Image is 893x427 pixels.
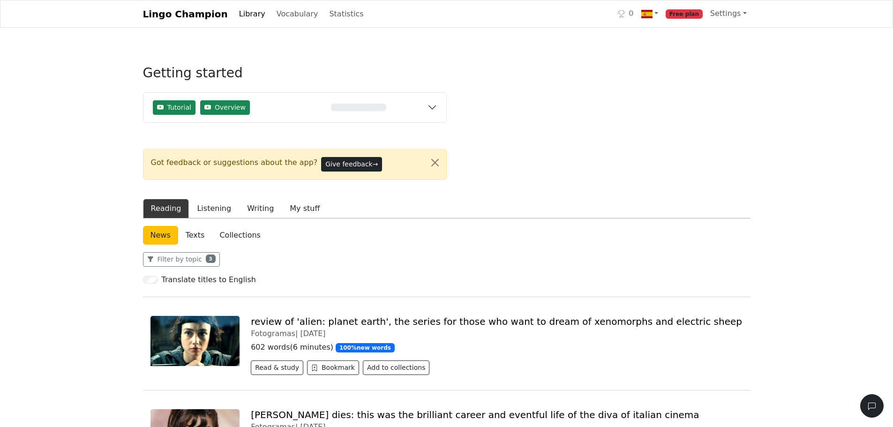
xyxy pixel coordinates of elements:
h3: Getting started [143,65,447,89]
a: Library [235,5,269,23]
a: review of 'alien: planet earth', the series for those who want to dream of xenomorphs and electri... [251,316,742,327]
button: Filter by topic3 [143,252,220,267]
a: [PERSON_NAME] dies: this was the brilliant career and eventful life of the diva of italian cinema [251,409,699,420]
button: Add to collections [363,360,430,375]
button: Give feedback→ [321,157,382,172]
a: Texts [178,226,212,245]
div: Fotogramas | [251,329,743,338]
span: Got feedback or suggestions about the app? [151,157,318,168]
button: Writing [239,199,282,218]
button: Overview [200,100,250,115]
p: 602 words ( 6 minutes ) [251,342,743,353]
button: Listening [189,199,239,218]
button: Close alert [424,150,446,176]
img: es.svg [641,8,653,20]
span: 0 [629,8,634,19]
button: Reading [143,199,189,218]
a: Vocabulary [273,5,322,23]
span: Overview [215,103,246,112]
a: Lingo Champion [143,5,228,23]
a: Free plan [662,4,706,23]
button: Bookmark [307,360,359,375]
span: Free plan [666,9,703,19]
a: Read & study [251,365,307,374]
span: Tutorial [167,103,191,112]
a: News [143,226,178,245]
a: Statistics [325,5,367,23]
button: Read & study [251,360,303,375]
img: alien-planeta-tierra-chandler-wendy-68d3cbc6a78ec.jpg [150,316,240,366]
a: Collections [212,226,268,245]
span: 100 % new words [336,343,395,352]
span: [DATE] [300,329,325,338]
span: 3 [206,255,216,263]
a: Settings [706,4,750,23]
a: 0 [614,4,638,23]
h6: Translate titles to English [162,275,256,284]
button: My stuff [282,199,328,218]
button: TutorialOverview [143,93,446,122]
button: Tutorial [153,100,195,115]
